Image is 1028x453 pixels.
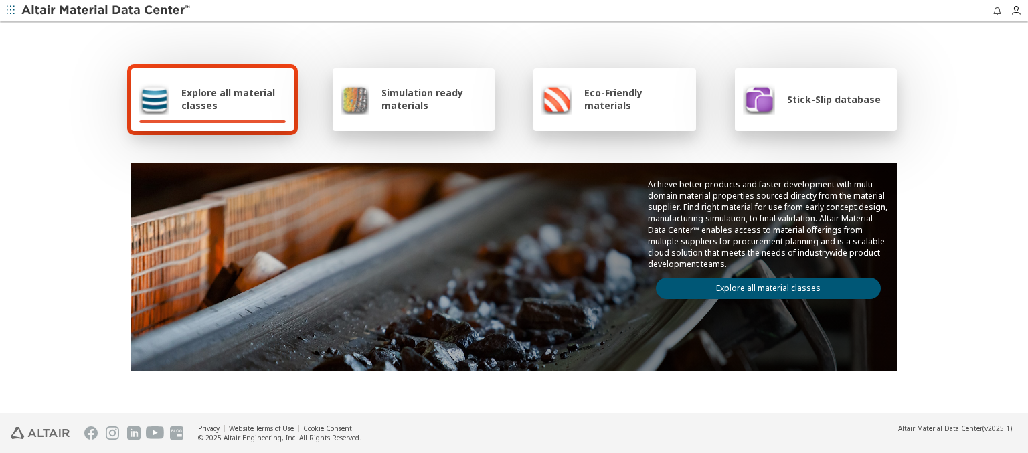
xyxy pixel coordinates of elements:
[229,424,294,433] a: Website Terms of Use
[656,278,881,299] a: Explore all material classes
[743,83,775,115] img: Stick-Slip database
[303,424,352,433] a: Cookie Consent
[341,83,369,115] img: Simulation ready materials
[787,93,881,106] span: Stick-Slip database
[898,424,982,433] span: Altair Material Data Center
[139,83,169,115] img: Explore all material classes
[381,86,487,112] span: Simulation ready materials
[198,424,220,433] a: Privacy
[21,4,192,17] img: Altair Material Data Center
[898,424,1012,433] div: (v2025.1)
[198,433,361,442] div: © 2025 Altair Engineering, Inc. All Rights Reserved.
[648,179,889,270] p: Achieve better products and faster development with multi-domain material properties sourced dire...
[541,83,572,115] img: Eco-Friendly materials
[11,427,70,439] img: Altair Engineering
[181,86,286,112] span: Explore all material classes
[584,86,687,112] span: Eco-Friendly materials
